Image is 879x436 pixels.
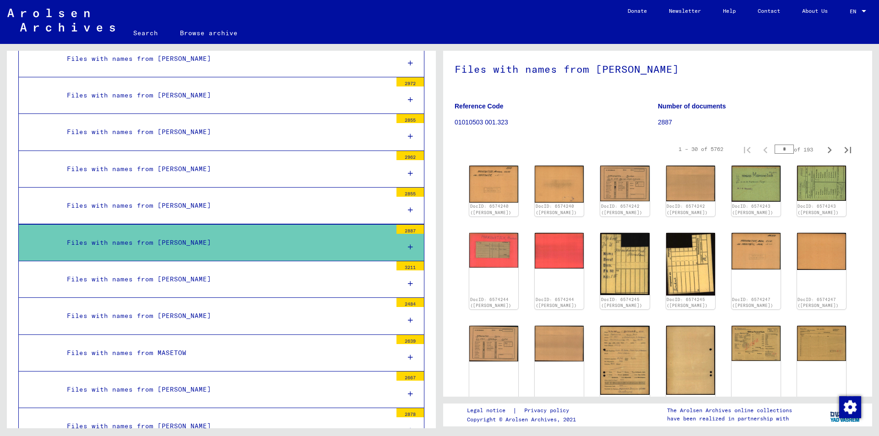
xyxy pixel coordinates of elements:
[732,166,781,201] img: 001.jpg
[666,326,715,395] img: 002.jpg
[536,297,577,308] a: DocID: 6574244 ([PERSON_NAME])
[469,326,518,361] img: 001.jpg
[60,197,392,215] div: Files with names from [PERSON_NAME]
[122,22,169,44] a: Search
[601,396,642,408] a: DocID: 6574250 ([PERSON_NAME])
[850,8,860,15] span: EN
[396,298,424,307] div: 2484
[797,326,846,361] img: 002.jpg
[732,204,773,215] a: DocID: 6574243 ([PERSON_NAME])
[467,406,513,415] a: Legal notice
[667,297,708,308] a: DocID: 6574245 ([PERSON_NAME])
[732,297,773,308] a: DocID: 6574247 ([PERSON_NAME])
[470,204,511,215] a: DocID: 6574240 ([PERSON_NAME])
[60,123,392,141] div: Files with names from [PERSON_NAME]
[798,204,839,215] a: DocID: 6574243 ([PERSON_NAME])
[455,48,861,88] h1: Files with names from [PERSON_NAME]
[396,261,424,270] div: 3211
[601,297,642,308] a: DocID: 6574245 ([PERSON_NAME])
[667,414,792,423] p: have been realized in partnership with
[756,140,775,158] button: Previous page
[470,297,511,308] a: DocID: 6574244 ([PERSON_NAME])
[469,233,518,268] img: 001.jpg
[60,160,392,178] div: Files with names from [PERSON_NAME]
[839,396,861,418] img: Change consent
[678,145,723,153] div: 1 – 30 of 5762
[535,166,584,203] img: 002.jpg
[455,118,657,127] p: 01010503 001.323
[396,335,424,344] div: 2639
[60,344,392,362] div: Files with names from MASETOW
[797,233,846,270] img: 002.jpg
[455,102,504,110] b: Reference Code
[467,406,580,415] div: |
[732,233,781,269] img: 001.jpg
[396,77,424,86] div: 2972
[60,417,392,435] div: Files with names from [PERSON_NAME]
[7,9,115,32] img: Arolsen_neg.svg
[396,408,424,417] div: 2878
[820,140,839,158] button: Next page
[601,204,642,215] a: DocID: 6574242 ([PERSON_NAME])
[396,225,424,234] div: 2887
[732,396,773,408] a: DocID: 6574251 ([PERSON_NAME])
[470,396,511,408] a: DocID: 6574249 ([PERSON_NAME])
[60,86,392,104] div: Files with names from [PERSON_NAME]
[517,406,580,415] a: Privacy policy
[732,326,781,361] img: 001.jpg
[839,140,857,158] button: Last page
[738,140,756,158] button: First page
[535,233,584,269] img: 002.jpg
[60,381,392,398] div: Files with names from [PERSON_NAME]
[667,406,792,414] p: The Arolsen Archives online collections
[658,118,861,127] p: 2887
[600,166,649,201] img: 001.jpg
[535,326,584,361] img: 002.jpg
[797,166,846,201] img: 002.jpg
[798,297,839,308] a: DocID: 6574247 ([PERSON_NAME])
[658,102,726,110] b: Number of documents
[396,371,424,381] div: 2667
[396,151,424,160] div: 2962
[667,396,708,408] a: DocID: 6574250 ([PERSON_NAME])
[666,166,715,201] img: 002.jpg
[396,114,424,123] div: 2855
[798,396,839,408] a: DocID: 6574251 ([PERSON_NAME])
[536,396,577,408] a: DocID: 6574249 ([PERSON_NAME])
[469,166,518,202] img: 001.jpg
[467,415,580,424] p: Copyright © Arolsen Archives, 2021
[600,233,649,295] img: 001.jpg
[600,326,649,395] img: 001.jpg
[666,233,715,296] img: 002.jpg
[775,145,820,154] div: of 193
[60,307,392,325] div: Files with names from [PERSON_NAME]
[60,234,392,252] div: Files with names from [PERSON_NAME]
[828,403,863,426] img: yv_logo.png
[667,204,708,215] a: DocID: 6574242 ([PERSON_NAME])
[60,270,392,288] div: Files with names from [PERSON_NAME]
[396,188,424,197] div: 2855
[60,50,392,68] div: Files with names from [PERSON_NAME]
[536,204,577,215] a: DocID: 6574240 ([PERSON_NAME])
[169,22,249,44] a: Browse archive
